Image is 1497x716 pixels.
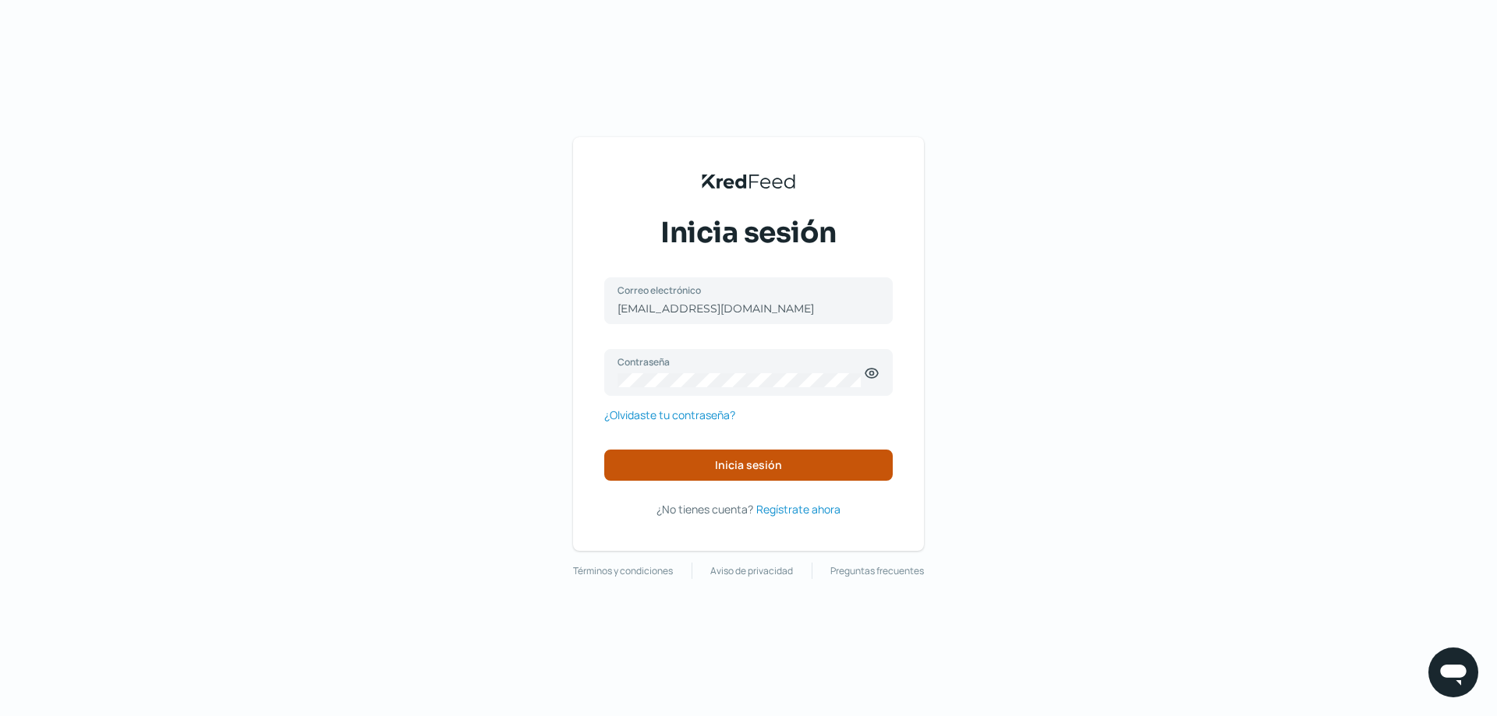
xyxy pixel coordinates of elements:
[710,563,793,580] a: Aviso de privacidad
[573,563,673,580] a: Términos y condiciones
[618,284,864,297] label: Correo electrónico
[1438,657,1469,688] img: chatIcon
[756,499,841,519] a: Regístrate ahora
[715,460,782,471] span: Inicia sesión
[604,405,735,425] a: ¿Olvidaste tu contraseña?
[660,213,837,252] span: Inicia sesión
[656,502,753,517] span: ¿No tienes cuenta?
[604,450,893,481] button: Inicia sesión
[618,355,864,369] label: Contraseña
[830,563,924,580] a: Preguntas frecuentes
